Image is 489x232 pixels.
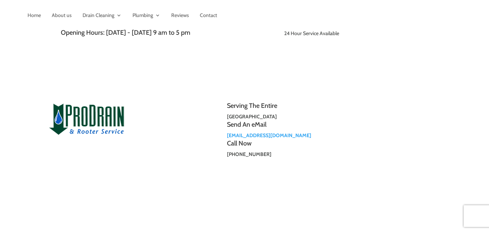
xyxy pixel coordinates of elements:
a: Reviews [171,13,189,21]
a: Drain Cleaning [83,13,122,21]
a: Follow on Yelp [414,29,425,41]
span: Opening Hours: [DATE] - [DATE] 9 am to 5 pm [61,29,190,37]
a: About us [52,13,72,21]
a: [EMAIL_ADDRESS][DOMAIN_NAME] [227,132,311,139]
a: Contact [200,13,217,21]
a: Home [28,13,41,21]
img: site-logo-100h [49,102,125,135]
strong: [GEOGRAPHIC_DATA] [227,113,277,120]
a: Follow on X [428,29,440,41]
a: Plumbing [132,13,160,21]
p: 24 Hour Service Available [250,29,340,38]
span: Serving The Entire [227,102,277,110]
span: Call Now [227,139,252,147]
a: Follow on Facebook [399,29,411,41]
span: Send An eMail [227,121,266,128]
strong: [PHONE_NUMBER] [227,151,271,157]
